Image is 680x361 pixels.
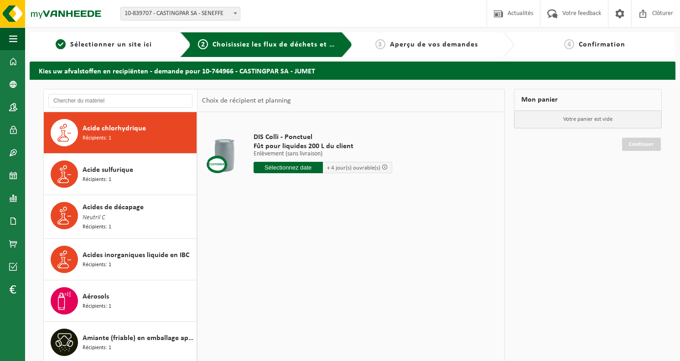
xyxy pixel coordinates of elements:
span: Choisissiez les flux de déchets et récipients [213,41,364,48]
span: 4 [564,39,574,49]
span: Acides inorganiques liquide en IBC [83,250,189,261]
span: Récipients: 1 [83,134,111,143]
span: Sélectionner un site ici [70,41,152,48]
button: Acide chlorhydrique Récipients: 1 [44,112,197,154]
span: Aérosols [83,291,109,302]
span: DIS Colli - Ponctuel [254,133,392,142]
input: Sélectionnez date [254,162,323,173]
span: Récipients: 1 [83,344,111,352]
a: Continuer [622,138,661,151]
p: Enlèvement (sans livraison) [254,151,392,157]
span: 1 [56,39,66,49]
div: Choix de récipient et planning [197,89,296,112]
span: Acide chlorhydrique [83,123,146,134]
div: Mon panier [514,89,662,111]
a: 1Sélectionner un site ici [34,39,173,50]
span: Récipients: 1 [83,261,111,269]
span: Récipients: 1 [83,175,111,184]
span: 2 [198,39,208,49]
h2: Kies uw afvalstoffen en recipiënten - demande pour 10-744966 - CASTINGPAR SA - JUMET [30,62,675,79]
button: Aérosols Récipients: 1 [44,280,197,322]
input: Chercher du matériel [48,94,192,108]
span: Neutril C [83,213,105,223]
span: + 4 jour(s) ouvrable(s) [327,165,380,171]
span: Amiante (friable) en emballage approuvé UN [83,333,194,344]
button: Acides de décapage Neutril C Récipients: 1 [44,195,197,239]
button: Acides inorganiques liquide en IBC Récipients: 1 [44,239,197,280]
span: 3 [375,39,385,49]
p: Votre panier est vide [514,111,661,128]
span: Aperçu de vos demandes [390,41,478,48]
span: Acide sulfurique [83,165,133,175]
span: Confirmation [579,41,625,48]
span: Récipients: 1 [83,302,111,311]
span: 10-839707 - CASTINGPAR SA - SENEFFE [120,7,240,21]
span: Acides de décapage [83,202,144,213]
span: 10-839707 - CASTINGPAR SA - SENEFFE [121,7,240,20]
span: Récipients: 1 [83,223,111,232]
button: Acide sulfurique Récipients: 1 [44,154,197,195]
span: Fût pour liquides 200 L du client [254,142,392,151]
